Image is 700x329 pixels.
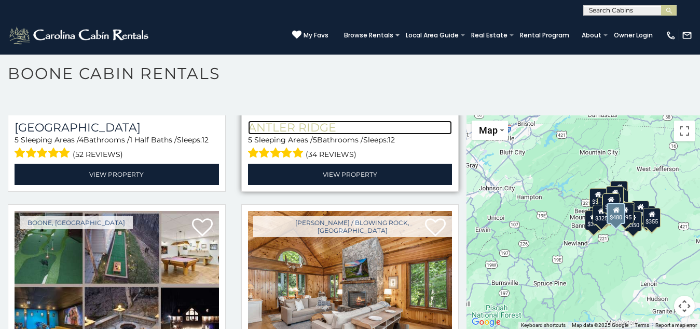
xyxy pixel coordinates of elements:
[248,135,452,161] div: Sleeping Areas / Bathrooms / Sleeps:
[130,135,177,144] span: 1 Half Baths /
[624,212,642,231] div: $350
[643,208,661,228] div: $355
[466,28,513,43] a: Real Estate
[401,28,464,43] a: Local Area Guide
[304,31,328,40] span: My Favs
[515,28,574,43] a: Rental Program
[632,201,649,220] div: $930
[479,125,498,136] span: Map
[589,188,607,207] div: $305
[572,322,628,328] span: Map data ©2025 Google
[15,135,19,144] span: 5
[313,135,317,144] span: 5
[606,186,624,205] div: $320
[666,30,676,41] img: phone-regular-white.png
[585,210,602,230] div: $375
[248,164,452,185] a: View Property
[674,296,695,317] button: Map camera controls
[339,28,399,43] a: Browse Rentals
[253,216,452,237] a: [PERSON_NAME] / Blowing Rock, [GEOGRAPHIC_DATA]
[15,164,219,185] a: View Property
[8,25,152,46] img: White-1-2.png
[15,135,219,161] div: Sleeping Areas / Bathrooms / Sleeps:
[635,322,649,328] a: Terms
[617,202,635,221] div: $380
[73,148,123,161] span: (52 reviews)
[15,121,219,135] a: [GEOGRAPHIC_DATA]
[292,30,328,41] a: My Favs
[79,135,84,144] span: 4
[15,121,219,135] h3: Diamond Creek Lodge
[306,148,356,161] span: (34 reviews)
[472,121,508,140] button: Change map style
[674,121,695,141] button: Toggle fullscreen view
[202,135,209,144] span: 12
[248,135,252,144] span: 5
[469,315,503,329] img: Google
[682,30,692,41] img: mail-regular-white.png
[388,135,395,144] span: 12
[577,28,607,43] a: About
[655,322,697,328] a: Report a map error
[469,315,503,329] a: Open this area in Google Maps (opens a new window)
[20,216,133,229] a: Boone, [GEOGRAPHIC_DATA]
[607,203,625,223] div: $480
[521,322,566,329] button: Keyboard shortcuts
[248,121,452,135] a: Antler Ridge
[611,180,628,200] div: $525
[192,217,213,239] a: Add to favorites
[593,204,610,224] div: $325
[609,28,658,43] a: Owner Login
[602,193,620,213] div: $349
[616,204,634,223] div: $695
